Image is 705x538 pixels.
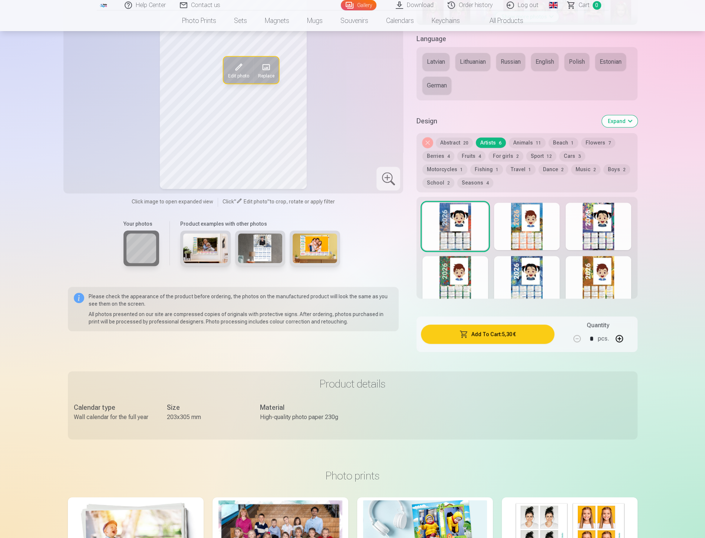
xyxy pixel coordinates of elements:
[258,73,274,79] span: Replace
[298,10,332,31] a: Mugs
[416,116,596,126] h5: Design
[561,167,564,172] span: 2
[89,293,393,308] p: Please check the appearance of the product before ordering, the photos on the manufactured produc...
[173,10,225,31] a: Photo prints
[578,154,581,159] span: 3
[547,154,552,159] span: 12
[496,53,525,71] button: Russian
[422,164,467,175] button: Motorcycles1
[603,164,630,175] button: Boys2
[332,10,377,31] a: Souvenirs
[460,167,463,172] span: 1
[602,115,638,127] button: Expand
[223,57,253,83] button: Edit photo
[457,151,485,161] button: Fruits4
[536,140,541,146] span: 11
[270,199,335,205] span: to crop, rotate or apply filter
[74,413,152,422] div: Wall calendar for the full year
[548,137,578,148] button: Beach1
[470,164,503,175] button: Fishing1
[538,164,568,175] button: Dance2
[423,10,469,31] a: Keychains
[244,199,267,205] span: Edit photo
[571,140,574,146] span: 1
[595,53,626,71] button: Estonian
[488,151,523,161] button: For girls2
[581,137,615,148] button: Flowers7
[559,151,585,161] button: Cars3
[587,321,609,330] h5: Quantity
[509,137,546,148] button: Animals11
[422,177,454,188] button: School2
[267,199,270,205] span: "
[476,137,506,148] button: Artists6
[457,177,493,188] button: Seasons4
[447,154,450,159] span: 4
[167,413,245,422] div: 203x305 mm
[225,10,256,31] a: Sets
[447,180,450,186] span: 2
[564,53,589,71] button: Polish
[74,402,152,413] div: Calendar type
[593,1,601,10] span: 0
[260,402,338,413] div: Material
[253,57,279,83] button: Replace
[422,151,454,161] button: Berries4
[579,1,590,10] span: Сart
[496,167,498,172] span: 1
[528,167,531,172] span: 1
[526,151,556,161] button: Sport12
[223,199,234,205] span: Click
[598,330,609,348] div: pcs.
[608,140,611,146] span: 7
[499,140,501,146] span: 6
[623,167,626,172] span: 2
[421,325,554,344] button: Add To Cart:5,30 €
[177,220,343,228] h6: Product examples with other photos
[531,53,559,71] button: English
[593,167,596,172] span: 2
[436,137,473,148] button: Abstract20
[422,53,449,71] button: Latvian
[422,77,451,94] button: German
[463,140,468,146] span: 20
[416,34,637,44] h5: Language
[100,3,108,7] img: /fa1
[74,469,632,482] h3: Photo prints
[516,154,519,159] span: 2
[469,10,532,31] a: All products
[256,10,298,31] a: Magnets
[260,413,338,422] div: High-quality photo paper 230g
[74,377,632,391] h3: Product details
[228,73,249,79] span: Edit photo
[234,199,236,205] span: "
[478,154,481,159] span: 4
[506,164,536,175] button: Travel1
[167,402,245,413] div: Size
[571,164,600,175] button: Music2
[123,220,159,228] h6: Your photos
[455,53,490,71] button: Lithuanian
[132,198,213,205] span: Click image to open expanded view
[486,180,489,186] span: 4
[89,310,393,325] p: All photos presented on our site are compressed copies of originals with protective signs. After ...
[377,10,423,31] a: Calendars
